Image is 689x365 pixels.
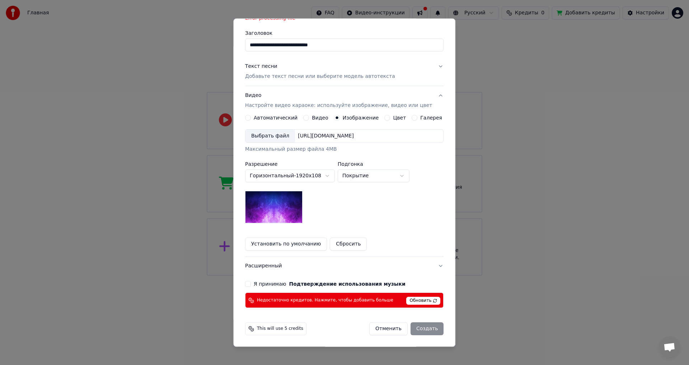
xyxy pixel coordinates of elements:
div: ВидеоНастройте видео караоке: используйте изображение, видео или цвет [245,115,444,257]
div: Максимальный размер файла 4MB [245,146,444,153]
p: Настройте видео караоке: используйте изображение, видео или цвет [245,102,432,109]
label: Разрешение [245,162,335,167]
div: Текст песни [245,63,277,70]
div: [URL][DOMAIN_NAME] [295,133,357,140]
label: Видео [312,116,328,121]
label: Автоматический [254,116,297,121]
button: Отменить [369,323,408,336]
span: Недостаточно кредитов. Нажмите, чтобы добавить больше [257,298,393,303]
div: Error processing file [245,15,444,22]
button: Установить по умолчанию [245,238,327,251]
label: Цвет [393,116,406,121]
span: This will use 5 credits [257,326,303,332]
button: Сбросить [330,238,367,251]
button: Я принимаю [289,282,406,287]
label: Подгонка [338,162,409,167]
label: Заголовок [245,31,444,36]
div: Видео [245,92,432,109]
button: Текст песниДобавьте текст песни или выберите модель автотекста [245,57,444,86]
button: Расширенный [245,257,444,276]
button: ВидеоНастройте видео караоке: используйте изображение, видео или цвет [245,86,444,115]
label: Изображение [343,116,379,121]
label: Галерея [421,116,442,121]
label: Я принимаю [254,282,406,287]
p: Добавьте текст песни или выберите модель автотекста [245,73,395,80]
div: Выбрать файл [245,130,295,143]
span: Обновить [407,297,441,305]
